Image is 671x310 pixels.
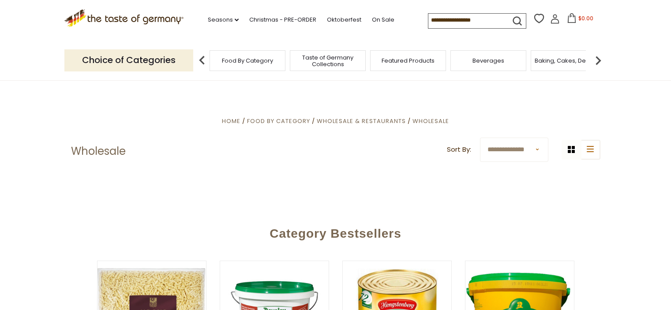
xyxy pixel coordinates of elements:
a: Beverages [472,57,504,64]
a: Christmas - PRE-ORDER [249,15,316,25]
label: Sort By: [447,144,471,155]
a: Seasons [208,15,239,25]
a: Featured Products [382,57,435,64]
h1: Wholesale [71,145,126,158]
a: Wholesale & Restaurants [317,117,406,125]
div: Category Bestsellers [29,213,642,250]
img: next arrow [589,52,607,69]
img: previous arrow [193,52,211,69]
a: Taste of Germany Collections [292,54,363,67]
a: Food By Category [222,57,273,64]
p: Choice of Categories [64,49,193,71]
a: Home [222,117,240,125]
a: Wholesale [412,117,449,125]
a: Baking, Cakes, Desserts [535,57,603,64]
a: Oktoberfest [327,15,361,25]
span: $0.00 [578,15,593,22]
a: On Sale [372,15,394,25]
button: $0.00 [562,13,599,26]
a: Food By Category [247,117,310,125]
